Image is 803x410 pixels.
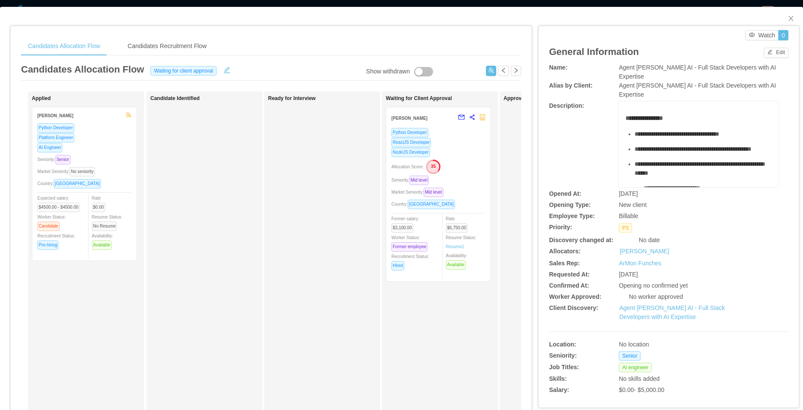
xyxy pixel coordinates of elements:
[549,224,572,231] b: Priority:
[454,111,465,125] button: mail
[549,260,580,267] b: Sales Rep:
[549,386,569,393] b: Salary:
[21,62,144,76] article: Candidates Allocation Flow
[619,282,687,289] span: Opening no confirmed yet
[391,216,419,230] span: Former salary:
[629,293,683,300] span: No worker approved
[619,363,652,372] span: Ai engineer
[619,201,647,208] span: New client
[446,243,464,250] a: Resume1
[619,304,725,320] a: Agent [PERSON_NAME] AI - Full Stack Developers with AI Expertise
[92,203,105,212] span: $0.00
[37,234,75,247] span: Recruitment Status:
[446,223,468,233] span: $6,750.00
[121,36,214,56] div: Candidates Recruitment Flow
[620,247,669,256] a: [PERSON_NAME]
[150,66,217,76] span: Waiting for client approval
[549,341,576,348] b: Location:
[619,375,659,382] span: No skills added
[764,48,788,58] button: icon: editEdit
[619,340,738,349] div: No location
[391,261,404,270] span: Hired
[391,128,428,137] span: Python Developer
[21,36,107,56] div: Candidates Allocation Flow
[446,260,466,270] span: Available
[391,242,427,252] span: Former employee
[549,364,579,371] b: Job Titles:
[745,30,779,40] button: icon: eyeWatch
[92,222,117,231] span: No Resume
[54,179,101,188] span: [GEOGRAPHIC_DATA]
[391,148,430,157] span: NodeJS Developer
[619,82,776,98] span: Agent [PERSON_NAME] AI - Full Stack Developers with AI Expertise
[504,95,624,102] h1: Approved
[619,64,776,80] span: Agent [PERSON_NAME] AI - Full Stack Developers with AI Expertise
[788,15,794,22] i: icon: close
[549,237,613,243] b: Discovery changed at:
[778,30,788,40] button: 0
[486,66,496,76] button: icon: usergroup-add
[268,95,388,102] h1: Ready for Interview
[37,123,74,133] span: Python Developer
[549,190,581,197] b: Opened At:
[619,223,632,233] span: P3
[391,235,431,249] span: Worker Status:
[220,65,234,73] button: icon: edit
[549,82,592,89] b: Alias by Client:
[125,112,131,118] span: team
[619,190,638,197] span: [DATE]
[619,386,664,393] span: $0.00 - $5,000.00
[55,155,70,164] span: Senior
[150,95,271,102] h1: Candidate Identified
[619,271,638,278] span: [DATE]
[37,169,98,174] span: Market Seniority:
[37,240,58,250] span: Pre-hiring
[391,223,413,233] span: $3,100.00
[37,133,74,143] span: Platform Engineer
[408,200,455,209] span: [GEOGRAPHIC_DATA]
[70,167,95,176] span: No seniority
[549,271,589,278] b: Requested At:
[391,178,432,182] span: Seniority:
[619,101,778,187] div: rdw-wrapper
[549,248,580,255] b: Allocators:
[479,114,485,120] span: robot
[366,67,410,76] div: Show withdrawn
[619,213,638,219] span: Billable
[549,282,589,289] b: Confirmed At:
[37,181,104,186] span: Country:
[549,45,639,59] article: General Information
[391,202,458,207] span: Country:
[511,66,521,76] button: icon: right
[92,215,122,228] span: Resume Status:
[549,201,591,208] b: Opening Type:
[37,222,60,231] span: Candidate
[37,157,74,162] span: Seniority:
[549,352,577,359] b: Seniority:
[549,375,567,382] b: Skills:
[779,7,803,31] button: Close
[37,215,66,228] span: Worker Status:
[549,213,595,219] b: Employee Type:
[431,164,436,169] text: 35
[424,159,441,173] button: 35
[498,66,509,76] button: icon: left
[409,176,429,185] span: Mid level
[446,216,471,230] span: Rate
[37,196,83,210] span: Expected salary:
[391,138,431,147] span: ReactJS Developer
[619,260,661,267] a: ArMon Funches
[391,190,447,194] span: Market Seniority:
[549,64,568,71] b: Name:
[639,237,660,243] span: No date
[92,196,109,210] span: Rate
[469,114,475,120] span: share-alt
[549,293,601,300] b: Worker Approved:
[37,203,79,212] span: $4500.00 - $4500.00
[391,164,424,169] span: Allocation Score:
[619,351,641,361] span: Senior
[32,95,152,102] h1: Applied
[92,234,115,247] span: Availability:
[37,113,73,118] strong: [PERSON_NAME]
[391,254,429,268] span: Recruitment Status:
